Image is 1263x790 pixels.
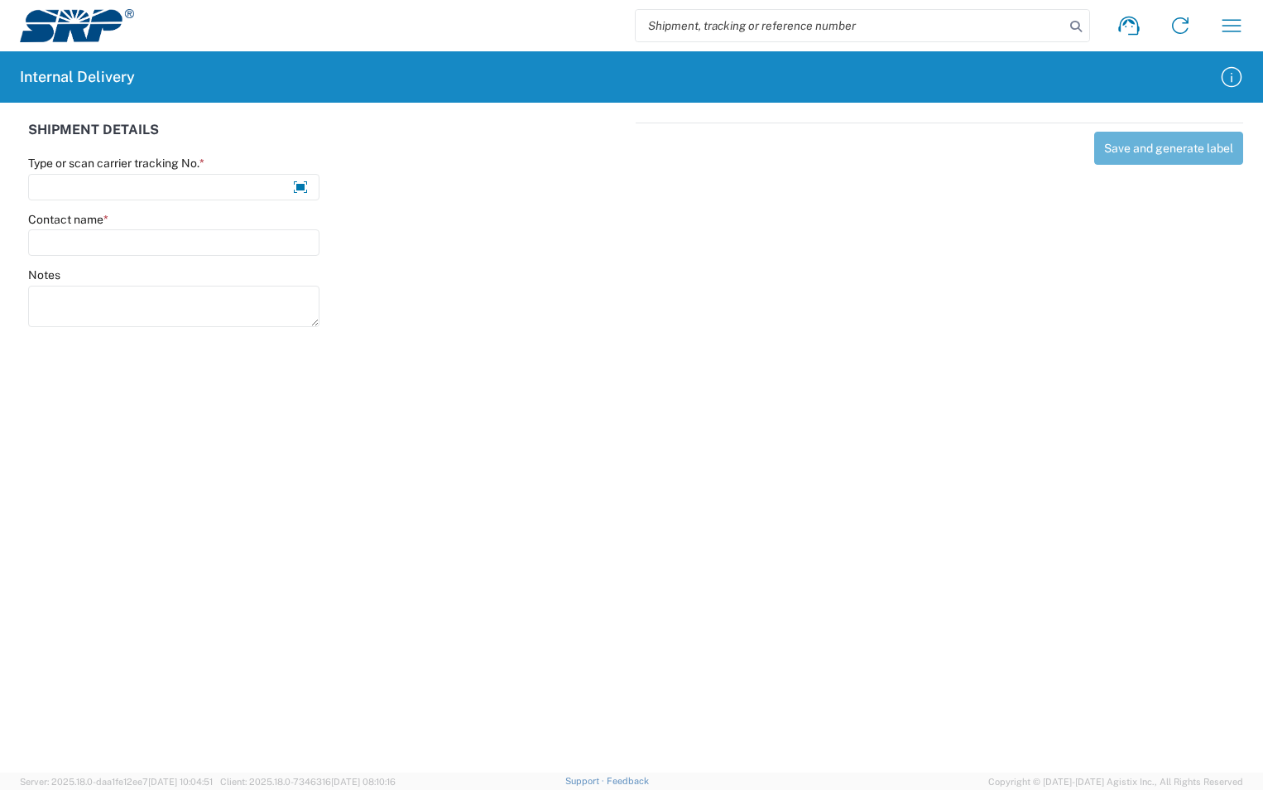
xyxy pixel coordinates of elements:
img: srp [20,9,134,42]
h2: Internal Delivery [20,67,135,87]
span: [DATE] 08:10:16 [331,777,396,787]
div: SHIPMENT DETAILS [28,123,627,156]
span: [DATE] 10:04:51 [148,777,213,787]
input: Shipment, tracking or reference number [636,10,1064,41]
a: Support [565,776,607,786]
a: Feedback [607,776,649,786]
label: Contact name [28,212,108,227]
label: Type or scan carrier tracking No. [28,156,204,171]
span: Client: 2025.18.0-7346316 [220,777,396,787]
label: Notes [28,267,60,282]
span: Copyright © [DATE]-[DATE] Agistix Inc., All Rights Reserved [988,774,1243,789]
span: Server: 2025.18.0-daa1fe12ee7 [20,777,213,787]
